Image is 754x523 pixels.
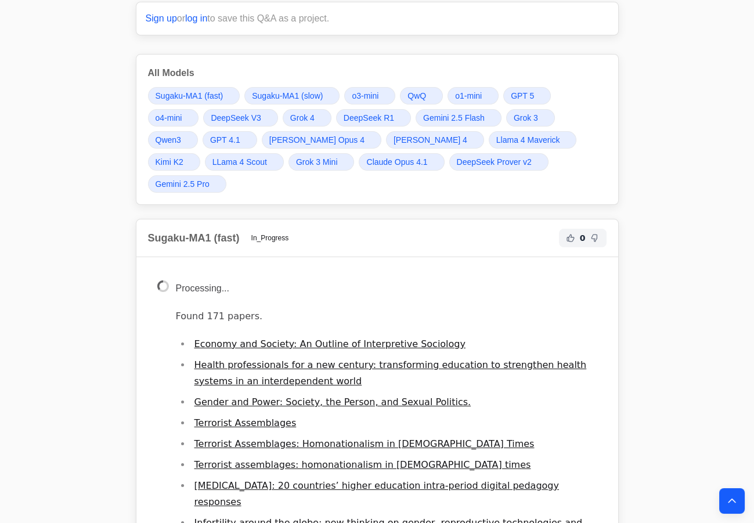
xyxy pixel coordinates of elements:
[205,153,284,171] a: LLama 4 Scout
[489,131,577,149] a: Llama 4 Maverick
[290,112,315,124] span: Grok 4
[457,156,532,168] span: DeepSeek Prover v2
[386,131,484,149] a: [PERSON_NAME] 4
[511,90,534,102] span: GPT 5
[580,232,586,244] span: 0
[156,178,210,190] span: Gemini 2.5 Pro
[296,156,338,168] span: Grok 3 Mini
[564,231,578,245] button: Helpful
[203,131,257,149] a: GPT 4.1
[719,488,745,514] button: Back to top
[352,90,378,102] span: o3-mini
[496,134,560,146] span: Llama 4 Maverick
[344,87,395,104] a: o3-mini
[148,230,240,246] h2: Sugaku-MA1 (fast)
[194,417,297,428] a: Terrorist Assemblages
[455,90,482,102] span: o1-mini
[194,480,559,507] a: [MEDICAL_DATA]: 20 countries’ higher education intra-period digital pedagogy responses
[156,90,223,102] span: Sugaku-MA1 (fast)
[416,109,502,127] a: Gemini 2.5 Flash
[503,87,551,104] a: GPT 5
[148,131,198,149] a: Qwen3
[212,156,267,168] span: LLama 4 Scout
[448,87,499,104] a: o1-mini
[423,112,485,124] span: Gemini 2.5 Flash
[244,231,296,245] span: In_Progress
[185,13,207,23] a: log in
[269,134,365,146] span: [PERSON_NAME] Opus 4
[262,131,381,149] a: [PERSON_NAME] Opus 4
[148,66,607,80] h3: All Models
[194,396,471,407] a: Gender and Power: Society, the Person, and Sexual Politics.
[156,112,182,124] span: o4-mini
[336,109,411,127] a: DeepSeek R1
[176,283,229,293] span: Processing...
[211,112,261,124] span: DeepSeek V3
[146,12,609,26] p: or to save this Q&A as a project.
[194,459,531,470] a: Terrorist assemblages: homonationalism in [DEMOGRAPHIC_DATA] times
[344,112,394,124] span: DeepSeek R1
[394,134,467,146] span: [PERSON_NAME] 4
[407,90,426,102] span: QwQ
[176,308,597,324] p: Found 171 papers.
[156,134,181,146] span: Qwen3
[210,134,240,146] span: GPT 4.1
[146,13,177,23] a: Sign up
[194,438,535,449] a: Terrorist Assemblages: Homonationalism in [DEMOGRAPHIC_DATA] Times
[283,109,331,127] a: Grok 4
[288,153,355,171] a: Grok 3 Mini
[203,109,277,127] a: DeepSeek V3
[514,112,538,124] span: Grok 3
[148,87,240,104] a: Sugaku-MA1 (fast)
[252,90,323,102] span: Sugaku-MA1 (slow)
[400,87,443,104] a: QwQ
[148,175,226,193] a: Gemini 2.5 Pro
[148,109,199,127] a: o4-mini
[449,153,549,171] a: DeepSeek Prover v2
[244,87,340,104] a: Sugaku-MA1 (slow)
[506,109,555,127] a: Grok 3
[148,153,200,171] a: Kimi K2
[194,338,466,349] a: Economy and Society: An Outline of Interpretive Sociology
[359,153,444,171] a: Claude Opus 4.1
[194,359,587,387] a: Health professionals for a new century: transforming education to strengthen health systems in an...
[156,156,183,168] span: Kimi K2
[366,156,427,168] span: Claude Opus 4.1
[588,231,602,245] button: Not Helpful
